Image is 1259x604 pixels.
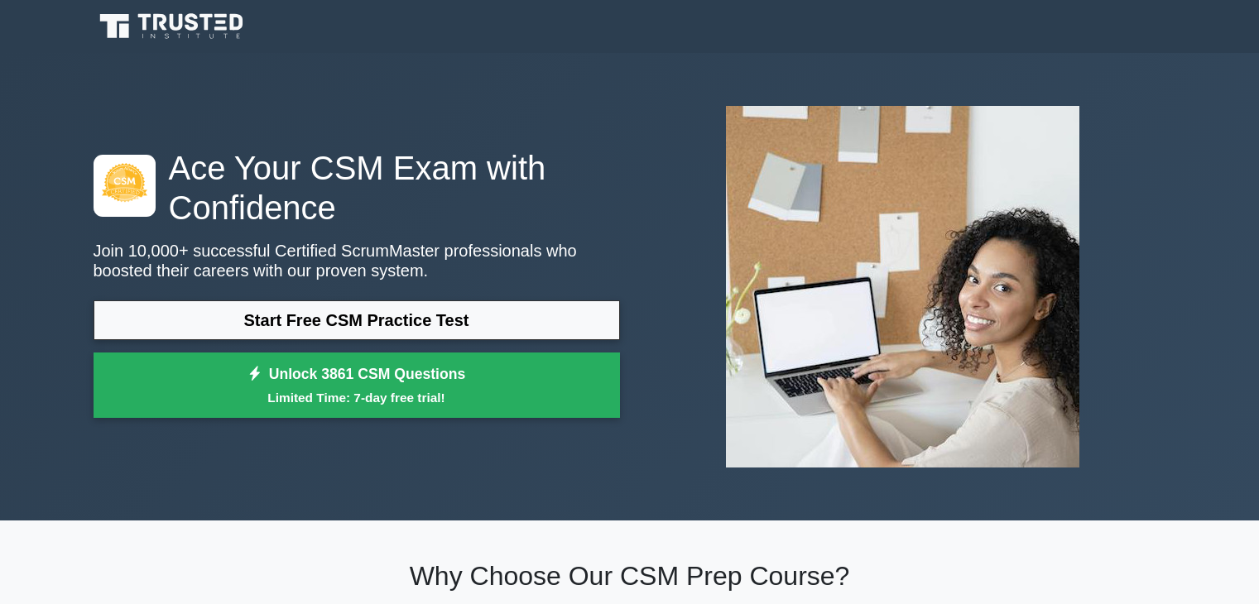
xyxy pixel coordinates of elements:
a: Unlock 3861 CSM QuestionsLimited Time: 7-day free trial! [94,352,620,419]
h2: Why Choose Our CSM Prep Course? [94,560,1166,592]
a: Start Free CSM Practice Test [94,300,620,340]
p: Join 10,000+ successful Certified ScrumMaster professionals who boosted their careers with our pr... [94,241,620,280]
h1: Ace Your CSM Exam with Confidence [94,148,620,228]
small: Limited Time: 7-day free trial! [114,388,599,407]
